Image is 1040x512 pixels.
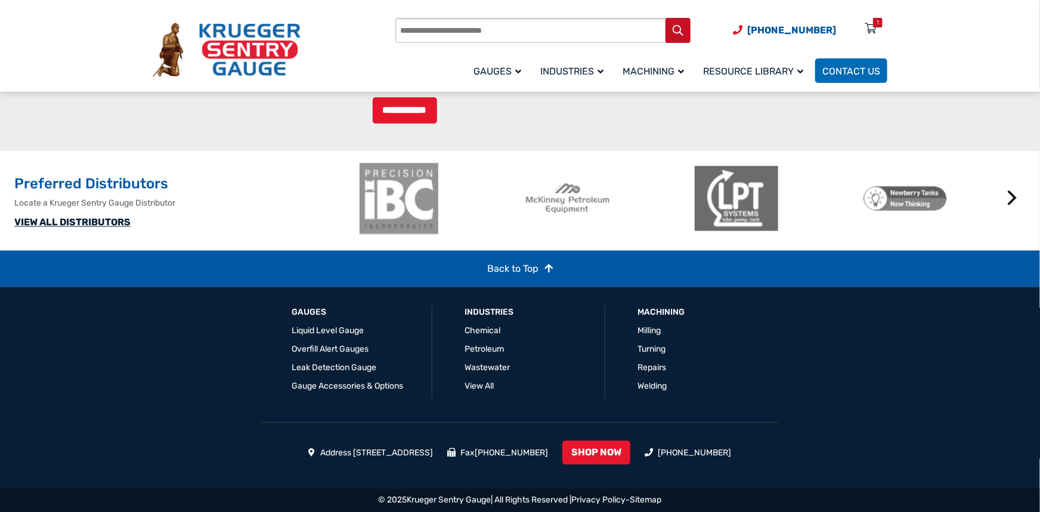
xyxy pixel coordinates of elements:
[526,163,609,234] img: McKinney Petroleum Equipment
[357,163,441,234] img: ibc-logo
[615,57,696,85] a: Machining
[292,306,326,318] a: GAUGES
[540,66,603,77] span: Industries
[465,325,500,336] a: Chemical
[292,381,403,391] a: Gauge Accessories & Options
[14,175,351,194] h2: Preferred Distributors
[822,66,880,77] span: Contact Us
[623,66,684,77] span: Machining
[630,495,662,505] a: Sitemap
[14,216,131,228] a: VIEW ALL DISTRIBUTORS
[14,197,351,209] p: Locate a Krueger Sentry Gauge Distributor
[695,163,778,234] img: LPT
[473,66,521,77] span: Gauges
[308,446,433,459] li: Address [STREET_ADDRESS]
[701,241,713,253] button: 3 of 2
[703,66,803,77] span: Resource Library
[292,344,369,354] a: Overfill Alert Gauges
[572,495,626,505] a: Privacy Policy
[683,241,695,253] button: 2 of 2
[153,23,301,77] img: Krueger Sentry Gauge
[465,306,513,318] a: Industries
[747,24,836,36] span: [PHONE_NUMBER]
[562,440,630,464] a: SHOP NOW
[292,362,376,373] a: Leak Detection Gauge
[447,446,549,459] li: Fax
[466,57,533,85] a: Gauges
[465,381,494,391] a: View All
[863,163,947,234] img: Newberry Tanks
[292,325,364,336] a: Liquid Level Gauge
[665,241,677,253] button: 1 of 2
[658,448,732,458] a: [PHONE_NUMBER]
[637,381,667,391] a: Welding
[533,57,615,85] a: Industries
[637,344,666,354] a: Turning
[733,23,836,38] a: Phone Number (920) 434-8860
[637,306,685,318] a: Machining
[696,57,815,85] a: Resource Library
[637,362,666,373] a: Repairs
[465,344,504,354] a: Petroleum
[465,362,510,373] a: Wastewater
[815,58,887,83] a: Contact Us
[877,18,879,27] div: 1
[1001,186,1024,210] button: Next
[637,325,661,336] a: Milling
[407,495,491,505] a: Krueger Sentry Gauge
